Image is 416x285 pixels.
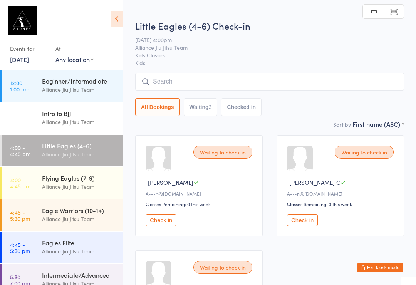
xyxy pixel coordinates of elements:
div: Events for [10,42,48,55]
time: 4:45 - 5:30 pm [10,209,30,221]
button: Checked in [221,98,262,116]
div: Classes Remaining: 0 this week [146,201,255,207]
a: [DATE] [10,55,29,64]
time: 12:00 - 1:00 pm [10,80,29,92]
button: Exit kiosk mode [357,263,403,272]
div: At [55,42,94,55]
a: 4:00 -4:45 pmFlying Eagles (7-9)Alliance Jiu Jitsu Team [2,167,123,199]
div: Eagles Elite [42,238,116,247]
div: Waiting to check in [193,261,252,274]
button: Waiting3 [184,98,218,116]
button: All Bookings [135,98,180,116]
time: 12:00 - 12:45 pm [10,112,32,124]
span: [PERSON_NAME] C [289,178,340,186]
span: Kids [135,59,404,67]
div: Alliance Jiu Jitsu Team [42,85,116,94]
a: 4:45 -5:30 pmEagle Warriors (10-14)Alliance Jiu Jitsu Team [2,199,123,231]
div: Intro to BJJ [42,109,116,117]
div: Intermediate/Advanced [42,271,116,279]
a: 4:00 -4:45 pmLittle Eagles (4-6)Alliance Jiu Jitsu Team [2,135,123,166]
input: Search [135,73,404,91]
div: First name (ASC) [352,120,404,128]
div: Alliance Jiu Jitsu Team [42,150,116,159]
div: Waiting to check in [193,146,252,159]
span: Alliance Jiu Jitsu Team [135,44,392,51]
div: Any location [55,55,94,64]
div: Alliance Jiu Jitsu Team [42,182,116,191]
h2: Little Eagles (4-6) Check-in [135,19,404,32]
div: Alliance Jiu Jitsu Team [42,215,116,223]
div: Waiting to check in [335,146,394,159]
div: Alliance Jiu Jitsu Team [42,247,116,256]
div: Flying Eagles (7-9) [42,174,116,182]
a: 4:45 -5:30 pmEagles EliteAlliance Jiu Jitsu Team [2,232,123,263]
time: 4:00 - 4:45 pm [10,144,30,157]
div: Eagle Warriors (10-14) [42,206,116,215]
div: 3 [209,104,212,110]
div: A•••n@[DOMAIN_NAME] [287,190,396,197]
span: Kids Classes [135,51,392,59]
time: 4:45 - 5:30 pm [10,241,30,254]
div: A•••n@[DOMAIN_NAME] [146,190,255,197]
span: [PERSON_NAME] [148,178,193,186]
a: 12:00 -1:00 pmBeginner/IntermediateAlliance Jiu Jitsu Team [2,70,123,102]
button: Check in [287,214,318,226]
div: Alliance Jiu Jitsu Team [42,117,116,126]
span: [DATE] 4:00pm [135,36,392,44]
div: Classes Remaining: 0 this week [287,201,396,207]
a: 12:00 -12:45 pmIntro to BJJAlliance Jiu Jitsu Team [2,102,123,134]
button: Check in [146,214,176,226]
label: Sort by [333,121,351,128]
img: Alliance Sydney [8,6,37,35]
div: Beginner/Intermediate [42,77,116,85]
div: Little Eagles (4-6) [42,141,116,150]
time: 4:00 - 4:45 pm [10,177,30,189]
